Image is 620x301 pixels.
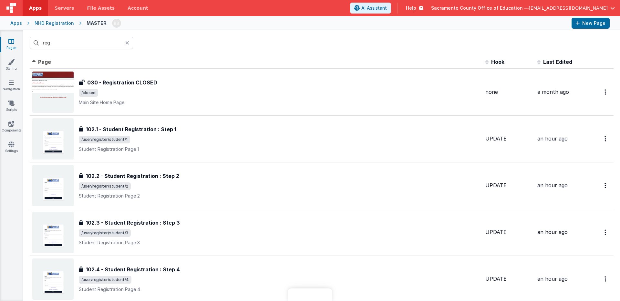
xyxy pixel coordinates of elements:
[491,59,504,65] span: Hook
[86,219,180,227] h3: 102.3 - Student Registration : Step 3
[537,89,569,95] span: a month ago
[485,88,532,96] div: none
[79,229,131,237] span: /user/register/student/3
[86,172,179,180] h3: 102.2 - Student Registration : Step 2
[601,179,611,192] button: Options
[406,5,416,11] span: Help
[572,18,610,29] button: New Page
[79,182,131,190] span: /user/register/student/2
[10,20,22,26] div: Apps
[79,193,480,199] p: Student Registration Page 2
[79,136,130,143] span: /user/register/student/1
[361,5,387,11] span: AI Assistant
[86,125,176,133] h3: 102.1 - Student Registration : Step 1
[601,85,611,99] button: Options
[79,146,480,152] p: Student Registration Page 1
[38,59,51,65] span: Page
[79,276,131,284] span: /user/register/student/4
[29,5,42,11] span: Apps
[601,132,611,145] button: Options
[79,99,480,106] p: Main Site Home Page
[87,20,107,26] div: MASTER
[431,5,529,11] span: Sacramento County Office of Education —
[485,275,532,283] div: UPDATE
[350,3,391,14] button: AI Assistant
[112,19,121,28] img: 3aae05562012a16e32320df8a0cd8a1d
[543,59,572,65] span: Last Edited
[485,228,532,236] div: UPDATE
[86,266,180,273] h3: 102.4 - Student Registration : Step 4
[87,5,115,11] span: File Assets
[529,5,608,11] span: [EMAIL_ADDRESS][DOMAIN_NAME]
[431,5,615,11] button: Sacramento County Office of Education — [EMAIL_ADDRESS][DOMAIN_NAME]
[79,89,98,97] span: /closed
[485,182,532,189] div: UPDATE
[537,182,568,189] span: an hour ago
[485,135,532,142] div: UPDATE
[537,135,568,142] span: an hour ago
[537,276,568,282] span: an hour ago
[79,286,480,293] p: Student Registration Page 4
[601,272,611,286] button: Options
[30,37,133,49] input: Search pages, id's ...
[537,229,568,235] span: an hour ago
[55,5,74,11] span: Servers
[601,226,611,239] button: Options
[79,239,480,246] p: Student Registration Page 3
[87,79,157,86] h3: 030 - Registration CLOSED
[35,20,74,26] div: NHD Registration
